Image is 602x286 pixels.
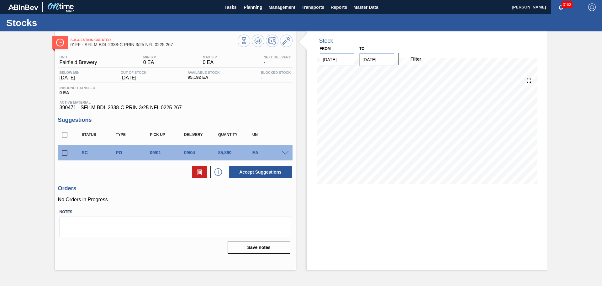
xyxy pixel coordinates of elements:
[263,55,291,59] span: Next Delivery
[60,75,80,81] span: [DATE]
[203,55,217,59] span: MAX S.P.
[60,60,97,65] span: Fairfield Brewery
[80,150,118,155] div: Suggestion Created
[60,90,95,95] span: 0 EA
[143,55,157,59] span: MIN S.P.
[203,60,217,65] span: 0 EA
[60,86,95,90] span: Inbound Transfer
[60,100,291,104] span: Active Material
[187,71,220,74] span: Available Stock
[148,132,186,137] div: Pick up
[238,35,250,47] button: Stocks Overview
[207,166,226,178] div: New suggestion
[56,39,64,46] img: Ícone
[143,60,157,65] span: 0 EA
[182,150,220,155] div: 09/04/2025
[268,3,295,11] span: Management
[588,3,596,11] img: Logout
[320,46,331,51] label: From
[217,150,255,155] div: 85,890
[280,35,293,47] button: Go to Master Data / General
[121,75,147,81] span: [DATE]
[58,185,293,192] h3: Orders
[217,132,255,137] div: Quantity
[229,166,292,178] button: Accept Suggestions
[261,71,291,74] span: Blocked Stock
[224,3,237,11] span: Tasks
[60,105,291,111] span: 390471 - SFILM BDL 2338-C PRIN 3/25 NFL 0225 267
[121,71,147,74] span: Out Of Stock
[259,71,293,81] div: -
[251,150,289,155] div: EA
[266,35,278,47] button: Schedule Inventory
[148,150,186,155] div: 09/01/2025
[353,3,378,11] span: Master Data
[399,53,433,65] button: Filter
[359,53,394,66] input: mm/dd/yyyy
[114,132,152,137] div: Type
[320,53,355,66] input: mm/dd/yyyy
[302,3,324,11] span: Transports
[187,75,220,80] span: 95,192 EA
[319,38,333,44] div: Stock
[71,38,238,42] span: Suggestion Created
[114,150,152,155] div: Purchase order
[330,3,347,11] span: Reports
[80,132,118,137] div: Status
[252,35,264,47] button: Update Chart
[71,42,238,47] span: 01FF - SFILM BDL 2338-C PRIN 3/25 NFL 0225 267
[8,4,38,10] img: TNhmsLtSVTkK8tSr43FrP2fwEKptu5GPRR3wAAAABJRU5ErkJggg==
[6,19,118,26] h1: Stocks
[562,1,573,8] span: 3153
[58,197,293,202] p: No Orders in Progress
[60,71,80,74] span: Below Min
[551,3,571,12] button: Notifications
[58,117,293,123] h3: Suggestions
[228,241,290,254] button: Save notes
[189,166,207,178] div: Delete Suggestions
[244,3,262,11] span: Planning
[251,132,289,137] div: UN
[60,208,291,217] label: Notes
[262,55,292,65] div: -
[226,165,293,179] div: Accept Suggestions
[60,55,97,59] span: Unit
[359,46,364,51] label: to
[182,132,220,137] div: Delivery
